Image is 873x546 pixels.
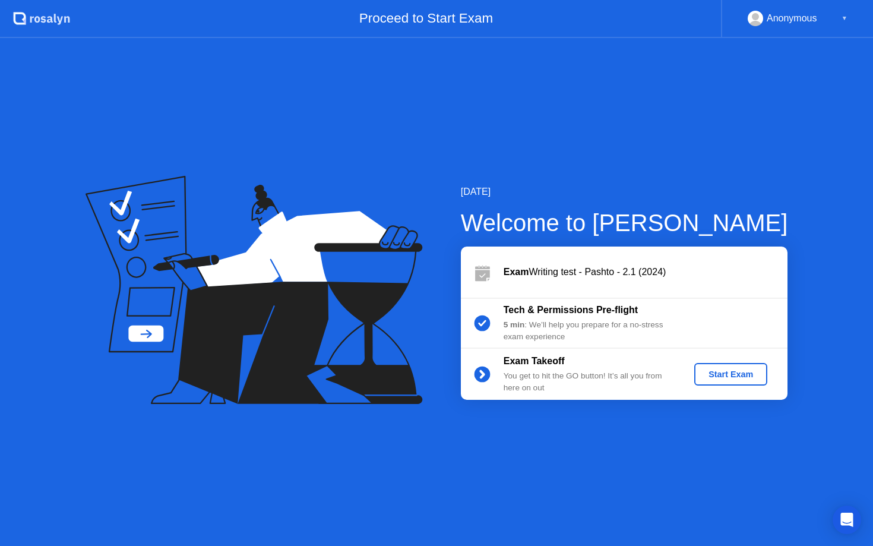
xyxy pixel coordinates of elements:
[694,363,767,386] button: Start Exam
[504,370,675,394] div: You get to hit the GO button! It’s all you from here on out
[767,11,817,26] div: Anonymous
[842,11,847,26] div: ▼
[461,185,788,199] div: [DATE]
[504,319,675,343] div: : We’ll help you prepare for a no-stress exam experience
[504,305,638,315] b: Tech & Permissions Pre-flight
[833,506,861,534] div: Open Intercom Messenger
[461,205,788,241] div: Welcome to [PERSON_NAME]
[504,356,565,366] b: Exam Takeoff
[504,265,787,279] div: Writing test - Pashto - 2.1 (2024)
[504,267,529,277] b: Exam
[699,370,763,379] div: Start Exam
[504,320,525,329] b: 5 min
